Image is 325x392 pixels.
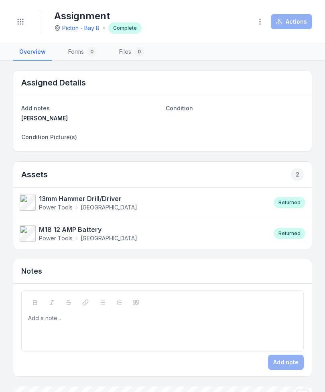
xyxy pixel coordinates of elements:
[21,77,86,88] h2: Assigned Details
[13,44,52,61] a: Overview
[21,105,50,112] span: Add notes
[108,22,142,34] div: Complete
[21,168,304,181] h2: Assets
[13,14,28,29] button: Toggle navigation
[62,44,103,61] a: Forms0
[274,228,305,239] div: Returned
[62,24,100,32] a: Picton - Bay 8
[39,194,137,203] strong: 13mm Hammer Drill/Driver
[21,266,42,277] h3: Notes
[39,203,73,211] span: Power Tools
[20,194,266,211] a: 13mm Hammer Drill/DriverPower Tools[GEOGRAPHIC_DATA]
[87,47,97,57] div: 0
[54,10,142,22] h1: Assignment
[81,234,137,242] span: [GEOGRAPHIC_DATA]
[39,234,73,242] span: Power Tools
[134,47,144,57] div: 0
[21,115,68,122] span: [PERSON_NAME]
[274,197,305,208] div: Returned
[166,105,193,112] span: Condition
[81,203,137,211] span: [GEOGRAPHIC_DATA]
[113,44,150,61] a: Files0
[291,168,304,181] div: 2
[21,134,77,140] span: Condition Picture(s)
[39,225,137,234] strong: M18 12 AMP Battery
[20,225,266,242] a: M18 12 AMP BatteryPower Tools[GEOGRAPHIC_DATA]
